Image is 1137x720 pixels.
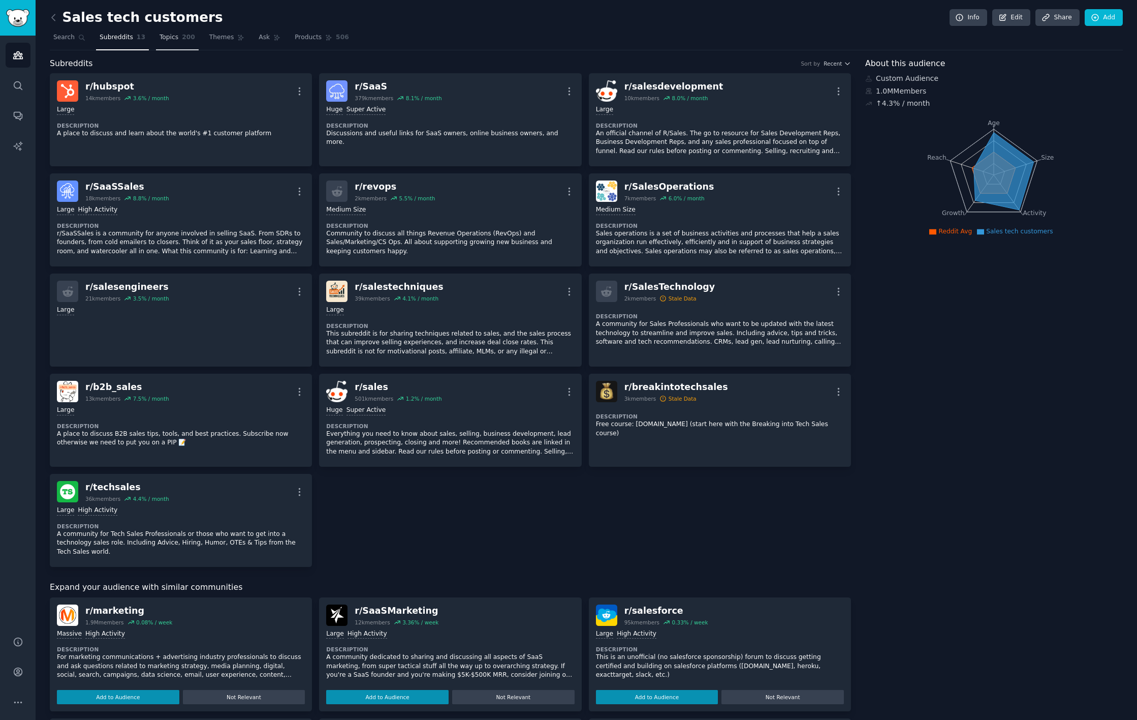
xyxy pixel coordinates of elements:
div: ↑ 4.3 % / month [876,98,930,109]
div: r/ SaaSMarketing [355,605,438,617]
p: Discussions and useful links for SaaS owners, online business owners, and more. [326,129,574,147]
dt: Description [596,646,844,653]
div: r/ techsales [85,481,169,494]
p: Community to discuss all things Revenue Operations (RevOps) and Sales/Marketing/CS Ops. All about... [326,229,574,256]
div: Large [57,205,74,215]
tspan: Reach [927,154,946,161]
a: SaaSSalesr/SaaSSales18kmembers8.8% / monthLargeHigh ActivityDescriptionr/SaaSSales is a community... [50,173,312,266]
div: 4.4 % / month [133,495,169,502]
a: SalesOperationsr/SalesOperations7kmembers6.0% / monthMedium SizeDescriptionSales operations is a ... [589,173,851,266]
a: SaaSr/SaaS379kmembers8.1% / monthHugeSuper ActiveDescriptionDiscussions and useful links for SaaS... [319,73,581,166]
dt: Description [596,122,844,129]
img: SaaS [326,80,348,102]
a: salesdevelopmentr/salesdevelopment10kmembers8.0% / monthLargeDescriptionAn official channel of R/... [589,73,851,166]
a: Products506 [291,29,352,50]
dt: Description [326,423,574,430]
div: 1.2 % / month [406,395,442,402]
a: r/revops2kmembers5.5% / monthMedium SizeDescriptionCommunity to discuss all things Revenue Operat... [319,173,581,266]
button: Recent [824,60,851,67]
div: Medium Size [326,205,366,215]
p: A place to discuss and learn about the world's #1 customer platform [57,129,305,138]
div: r/ SaaS [355,80,441,93]
div: 7.5 % / month [133,395,169,402]
div: High Activity [85,629,125,639]
div: Stale Data [669,395,697,402]
img: techsales [57,481,78,502]
div: 1.9M members [85,619,124,626]
div: r/ sales [355,381,441,394]
dt: Description [57,423,305,430]
div: 3k members [624,395,656,402]
a: techsalesr/techsales36kmembers4.4% / monthLargeHigh ActivityDescriptionA community for Tech Sales... [50,474,312,567]
a: hubspotr/hubspot14kmembers3.6% / monthLargeDescriptionA place to discuss and learn about the worl... [50,73,312,166]
span: Recent [824,60,842,67]
p: A community for Tech Sales Professionals or those who want to get into a technology sales role. I... [57,530,305,557]
span: Subreddits [100,33,133,42]
span: Ask [259,33,270,42]
div: Sort by [801,60,820,67]
div: High Activity [78,506,117,516]
div: 7k members [624,195,656,202]
div: High Activity [348,629,387,639]
img: sales [326,381,348,402]
button: Not Relevant [452,690,575,704]
div: Super Active [346,406,386,415]
p: A place to discuss B2B sales tips, tools, and best practices. Subscribe now otherwise we need to ... [57,430,305,447]
div: 95k members [624,619,659,626]
tspan: Age [988,119,1000,127]
dt: Description [57,222,305,229]
div: 18k members [85,195,120,202]
img: marketing [57,605,78,626]
a: r/SalesTechnology2kmembersStale DataDescriptionA community for Sales Professionals who want to be... [589,274,851,367]
div: 3.6 % / month [133,95,169,102]
div: r/ hubspot [85,80,169,93]
div: Large [596,105,613,115]
button: Not Relevant [183,690,305,704]
div: 6.0 % / month [669,195,705,202]
div: 2k members [624,295,656,302]
div: r/ revops [355,181,435,193]
div: r/ salesengineers [85,281,169,293]
span: Subreddits [50,57,93,70]
div: High Activity [78,205,117,215]
img: breakintotechsales [596,381,617,402]
dt: Description [57,122,305,129]
dt: Description [57,523,305,530]
div: 10k members [624,95,659,102]
div: 3.5 % / month [133,295,169,302]
p: This subreddit is for sharing techniques related to sales, and the sales process that can improve... [326,329,574,356]
p: This is an unofficial (no salesforce sponsorship) forum to discuss getting certified and building... [596,653,844,680]
div: 12k members [355,619,390,626]
span: Products [295,33,322,42]
div: Custom Audience [865,73,1123,84]
div: Large [326,306,343,315]
img: SaaSSales [57,181,78,202]
a: salesr/sales501kmembers1.2% / monthHugeSuper ActiveDescriptionEverything you need to know about s... [319,374,581,467]
div: Large [326,629,343,639]
a: Ask [255,29,284,50]
div: High Activity [617,629,656,639]
p: Sales operations is a set of business activities and processes that help a sales organization run... [596,229,844,256]
a: b2b_salesr/b2b_sales13kmembers7.5% / monthLargeDescriptionA place to discuss B2B sales tips, tool... [50,374,312,467]
p: A community dedicated to sharing and discussing all aspects of SaaS marketing, from super tactica... [326,653,574,680]
div: r/ breakintotechsales [624,381,728,394]
p: A community for Sales Professionals who want to be updated with the latest technology to streamli... [596,320,844,347]
div: 501k members [355,395,393,402]
div: Huge [326,406,342,415]
p: r/SaaSSales is a community for anyone involved in selling SaaS. From SDRs to founders, from cold ... [57,229,305,256]
div: Super Active [346,105,386,115]
button: Add to Audience [57,690,179,704]
dt: Description [596,222,844,229]
div: Large [57,105,74,115]
p: For marketing communications + advertising industry professionals to discuss and ask questions re... [57,653,305,680]
div: Massive [57,629,82,639]
a: Topics200 [156,29,199,50]
div: 39k members [355,295,390,302]
img: b2b_sales [57,381,78,402]
div: r/ SalesTechnology [624,281,715,293]
a: salestechniquesr/salestechniques39kmembers4.1% / monthLargeDescriptionThis subreddit is for shari... [319,274,581,367]
div: 1.0M Members [865,86,1123,97]
h2: Sales tech customers [50,10,223,26]
dt: Description [326,222,574,229]
div: 13k members [85,395,120,402]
